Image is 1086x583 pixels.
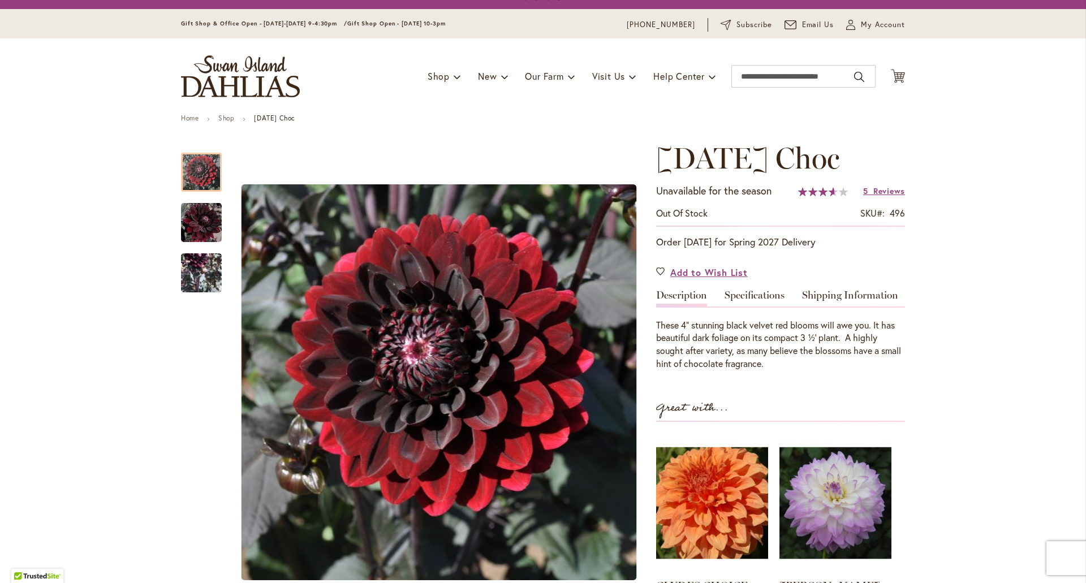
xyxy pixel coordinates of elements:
[181,242,222,292] div: Karma Choc
[428,70,450,82] span: Shop
[254,114,295,122] strong: [DATE] Choc
[592,70,625,82] span: Visit Us
[181,141,233,192] div: Karma Choc
[656,433,768,573] img: CLYDES CHOICE
[846,19,905,31] button: My Account
[863,185,868,196] span: 5
[242,184,637,580] img: Karma Choc
[890,207,905,220] div: 496
[181,114,199,122] a: Home
[863,185,905,196] a: 5 Reviews
[656,207,708,220] div: Availability
[656,399,729,417] strong: Great with...
[802,19,834,31] span: Email Us
[181,202,222,244] img: Karma Choc
[656,319,905,370] div: These 4” stunning black velvet red blooms will awe you. It has beautiful dark foliage on its comp...
[181,20,347,27] span: Gift Shop & Office Open - [DATE]-[DATE] 9-4:30pm /
[802,290,898,306] a: Shipping Information
[656,290,707,306] a: Description
[627,19,695,31] a: [PHONE_NUMBER]
[785,19,834,31] a: Email Us
[656,207,708,219] span: Out of stock
[653,70,705,82] span: Help Center
[218,114,234,122] a: Shop
[656,140,840,176] span: [DATE] Choc
[656,290,905,370] div: Detailed Product Info
[798,187,848,196] div: 73%
[181,192,233,242] div: Karma Choc
[478,70,497,82] span: New
[721,19,772,31] a: Subscribe
[525,70,563,82] span: Our Farm
[873,185,905,196] span: Reviews
[736,19,772,31] span: Subscribe
[347,20,446,27] span: Gift Shop Open - [DATE] 10-3pm
[779,433,891,573] img: MIKAYLA MIRANDA
[656,184,772,198] p: Unavailable for the season
[656,235,905,249] p: Order [DATE] for Spring 2027 Delivery
[860,207,885,219] strong: SKU
[670,266,748,279] span: Add to Wish List
[181,55,300,97] a: store logo
[725,290,785,306] a: Specifications
[181,231,222,314] img: Karma Choc
[861,19,905,31] span: My Account
[656,266,748,279] a: Add to Wish List
[8,543,40,575] iframe: Launch Accessibility Center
